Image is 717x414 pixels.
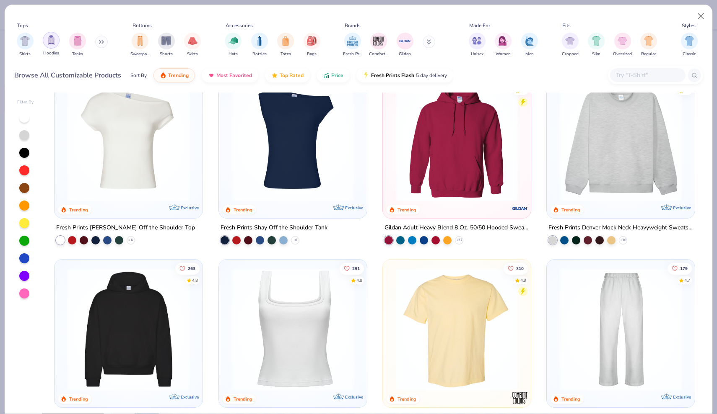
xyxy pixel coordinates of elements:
span: Totes [281,51,291,57]
img: Shirts Image [20,36,30,46]
span: 310 [516,267,524,271]
img: flash.gif [363,72,369,79]
span: Exclusive [673,394,691,400]
img: 029b8af0-80e6-406f-9fdc-fdf898547912 [391,268,522,391]
img: most_fav.gif [208,72,215,79]
div: filter for Comfort Colors [369,33,388,57]
div: Gildan Adult Heavy Blend 8 Oz. 50/50 Hooded Sweatshirt [384,223,529,233]
span: Exclusive [345,394,363,400]
button: Top Rated [265,68,310,82]
img: Comfort Colors logo [512,389,528,406]
span: Trending [168,72,189,79]
span: + 6 [129,238,133,243]
img: Slim Image [592,36,601,46]
div: Browse All Customizable Products [14,70,121,80]
div: 4.8 [684,88,690,94]
button: Like [504,263,528,275]
img: Tanks Image [73,36,82,46]
div: filter for Shorts [158,33,175,57]
img: Regular Image [644,36,654,46]
img: 91acfc32-fd48-4d6b-bdad-a4c1a30ac3fc [63,268,194,391]
div: 4.7 [684,278,690,284]
button: filter button [43,33,60,57]
img: Fresh Prints Image [346,35,359,47]
button: filter button [369,33,388,57]
span: Sweatpants [130,51,150,57]
div: Fresh Prints Shay Off the Shoulder Tank [221,223,327,233]
span: Exclusive [673,205,691,211]
button: filter button [397,33,413,57]
span: Exclusive [181,394,199,400]
span: Bottles [252,51,267,57]
button: filter button [225,33,242,57]
img: a1c94bf0-cbc2-4c5c-96ec-cab3b8502a7f [63,79,194,201]
img: 94a2aa95-cd2b-4983-969b-ecd512716e9a [227,268,358,391]
img: TopRated.gif [271,72,278,79]
button: filter button [495,33,512,57]
img: 63ed7c8a-03b3-4701-9f69-be4b1adc9c5f [358,268,490,391]
div: Fits [562,22,571,29]
button: Like [175,263,200,275]
span: Bags [307,51,317,57]
button: filter button [588,33,605,57]
img: Cropped Image [565,36,575,46]
div: filter for Regular [640,33,657,57]
img: Totes Image [281,36,290,46]
img: Sweatpants Image [135,36,145,46]
div: filter for Women [495,33,512,57]
button: filter button [640,33,657,57]
img: Men Image [525,36,534,46]
img: Classic Image [685,36,694,46]
div: filter for Hoodies [43,32,60,57]
img: Hats Image [229,36,238,46]
img: Gildan logo [512,200,528,217]
button: filter button [304,33,320,57]
div: filter for Fresh Prints [343,33,362,57]
button: filter button [343,33,362,57]
button: filter button [521,33,538,57]
div: 4.8 [192,278,198,284]
button: filter button [562,33,579,57]
button: Price [317,68,350,82]
div: filter for Classic [681,33,698,57]
div: filter for Shirts [17,33,34,57]
div: Tops [17,22,28,29]
button: Trending [153,68,195,82]
span: Price [331,72,343,79]
img: 5716b33b-ee27-473a-ad8a-9b8687048459 [227,79,358,201]
button: filter button [277,33,294,57]
input: Try "T-Shirt" [615,70,680,80]
button: filter button [613,33,632,57]
div: filter for Bags [304,33,320,57]
img: Women Image [499,36,508,46]
div: Bottoms [132,22,152,29]
div: filter for Slim [588,33,605,57]
div: Made For [469,22,490,29]
span: + 37 [456,238,462,243]
span: Fresh Prints [343,51,362,57]
div: filter for Skirts [184,33,201,57]
div: Filter By [17,99,34,105]
img: Gildan Image [399,35,411,47]
img: Shorts Image [161,36,171,46]
button: Close [693,8,709,24]
div: filter for Bottles [251,33,268,57]
div: filter for Totes [277,33,294,57]
img: Unisex Image [472,36,482,46]
img: Comfort Colors Image [372,35,385,47]
div: filter for Unisex [469,33,486,57]
div: filter for Hats [225,33,242,57]
button: filter button [17,33,34,57]
button: Most Favorited [202,68,258,82]
span: Slim [592,51,600,57]
span: Hats [229,51,238,57]
div: 4.9 [520,278,526,284]
div: Sort By [130,72,147,79]
span: Fresh Prints Flash [371,72,414,79]
div: Fresh Prints Denver Mock Neck Heavyweight Sweatshirt [548,223,693,233]
img: Hoodies Image [47,35,56,45]
span: Shorts [160,51,173,57]
span: + 10 [620,238,626,243]
div: filter for Men [521,33,538,57]
span: 5 day delivery [416,71,447,80]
